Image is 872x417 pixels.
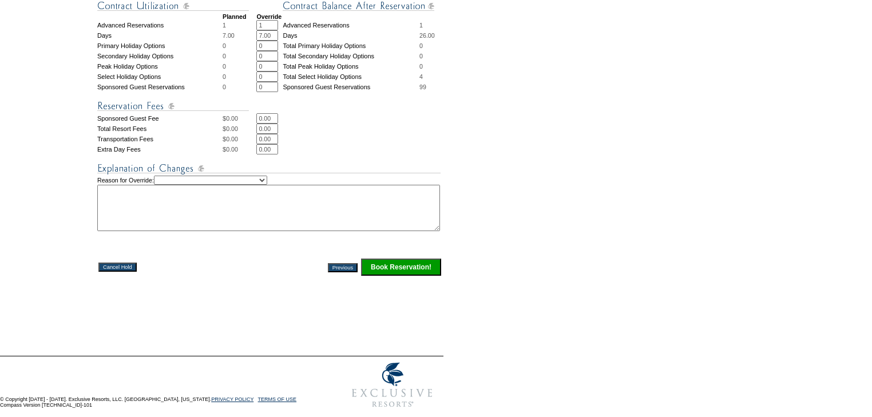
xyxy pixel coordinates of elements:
input: Cancel Hold [98,263,137,272]
span: 0 [223,53,226,59]
span: 0.00 [226,146,238,153]
td: Peak Holiday Options [97,61,223,72]
strong: Planned [223,13,246,20]
td: Advanced Reservations [283,20,419,30]
span: 0 [419,53,423,59]
span: 0 [419,63,423,70]
input: Click this button to finalize your reservation. [361,259,441,276]
a: TERMS OF USE [258,396,297,402]
span: 26.00 [419,32,435,39]
span: 1 [419,22,423,29]
td: $ [223,134,256,144]
td: Secondary Holiday Options [97,51,223,61]
td: Days [283,30,419,41]
td: Transportation Fees [97,134,223,144]
img: Exclusive Resorts [341,356,443,414]
td: Extra Day Fees [97,144,223,154]
td: Select Holiday Options [97,72,223,82]
td: $ [223,113,256,124]
span: 7.00 [223,32,235,39]
span: 0 [419,42,423,49]
span: 4 [419,73,423,80]
td: Total Primary Holiday Options [283,41,419,51]
strong: Override [256,13,282,20]
td: Sponsored Guest Fee [97,113,223,124]
span: 0 [223,42,226,49]
input: Previous [328,263,358,272]
span: 0.00 [226,136,238,142]
td: Total Peak Holiday Options [283,61,419,72]
span: 0.00 [226,115,238,122]
td: Sponsored Guest Reservations [97,82,223,92]
span: 0 [223,63,226,70]
span: 1 [223,22,226,29]
td: Days [97,30,223,41]
td: Primary Holiday Options [97,41,223,51]
span: 99 [419,84,426,90]
td: Sponsored Guest Reservations [283,82,419,92]
td: $ [223,124,256,134]
img: Explanation of Changes [97,161,441,176]
td: Total Select Holiday Options [283,72,419,82]
img: Reservation Fees [97,99,249,113]
td: Total Resort Fees [97,124,223,134]
td: $ [223,144,256,154]
span: 0 [223,84,226,90]
span: 0.00 [226,125,238,132]
a: PRIVACY POLICY [211,396,253,402]
span: 0 [223,73,226,80]
td: Reason for Override: [97,176,442,231]
td: Total Secondary Holiday Options [283,51,419,61]
td: Advanced Reservations [97,20,223,30]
